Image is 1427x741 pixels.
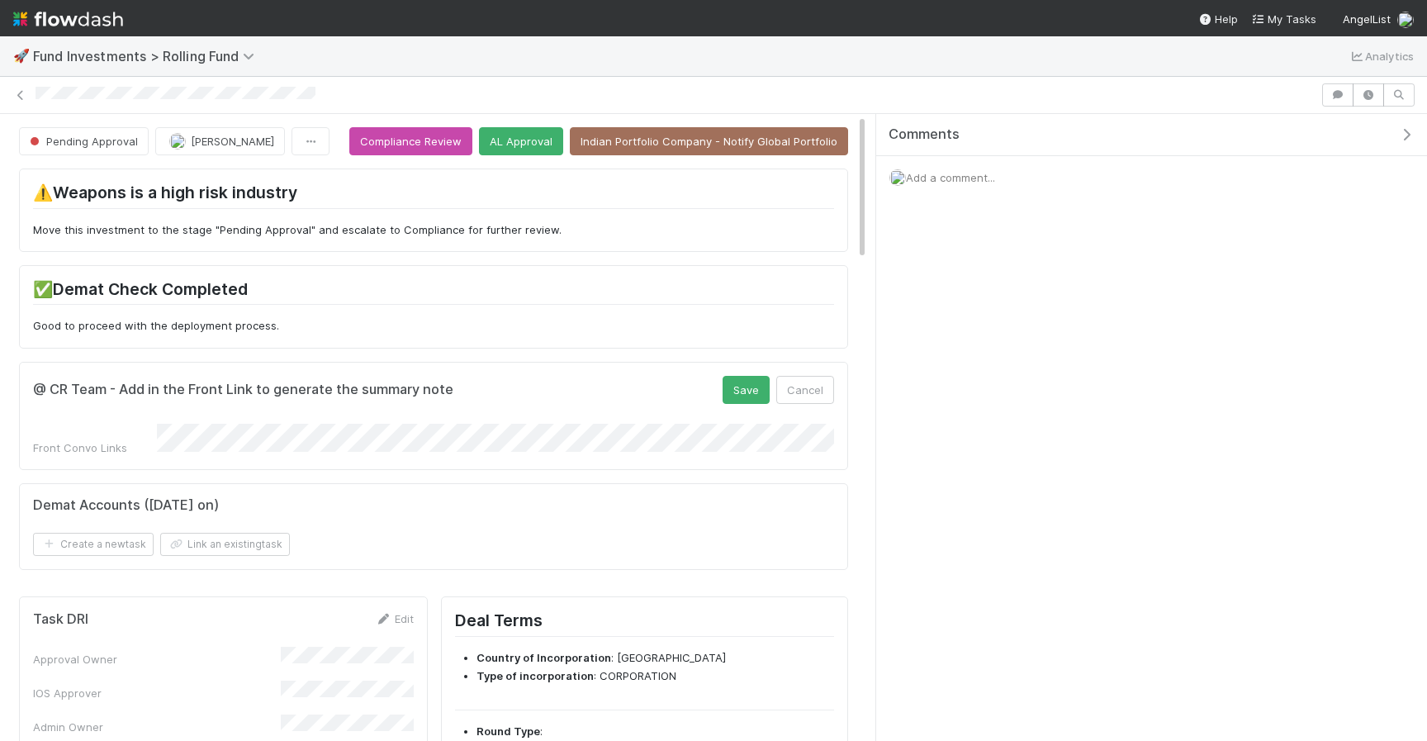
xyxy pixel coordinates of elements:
[33,685,281,701] div: IOS Approver
[33,279,834,305] h2: ✅Demat Check Completed
[1397,12,1414,28] img: avatar_ac990a78-52d7-40f8-b1fe-cbbd1cda261e.png
[19,127,149,155] button: Pending Approval
[479,127,563,155] button: AL Approval
[375,612,414,625] a: Edit
[33,439,157,456] div: Front Convo Links
[33,382,453,398] h5: @ CR Team - Add in the Front Link to generate the summary note
[169,133,186,150] img: avatar_ac990a78-52d7-40f8-b1fe-cbbd1cda261e.png
[349,127,472,155] button: Compliance Review
[476,724,834,740] li: :
[476,668,834,685] li: : CORPORATION
[155,127,285,155] button: [PERSON_NAME]
[776,376,834,404] button: Cancel
[1198,11,1238,27] div: Help
[33,318,834,335] p: Good to proceed with the deployment process.
[476,669,594,682] strong: Type of incorporation
[33,497,219,514] h5: Demat Accounts ([DATE] on)
[33,222,834,239] p: Move this investment to the stage "Pending Approval" and escalate to Compliance for further review.
[33,183,834,208] h2: ⚠️Weapons is a high risk industry
[570,127,848,155] button: Indian Portfolio Company - Notify Global Portfolio
[476,651,611,664] strong: Country of Incorporation
[1349,46,1414,66] a: Analytics
[160,533,290,556] button: Link an existingtask
[33,48,263,64] span: Fund Investments > Rolling Fund
[33,533,154,556] button: Create a newtask
[33,719,281,735] div: Admin Owner
[191,135,274,148] span: [PERSON_NAME]
[1251,11,1316,27] a: My Tasks
[889,126,960,143] span: Comments
[476,650,834,667] li: : [GEOGRAPHIC_DATA]
[26,135,138,148] span: Pending Approval
[13,5,123,33] img: logo-inverted-e16ddd16eac7371096b0.svg
[906,171,995,184] span: Add a comment...
[33,611,88,628] h5: Task DRI
[33,651,281,667] div: Approval Owner
[1343,12,1391,26] span: AngelList
[455,610,834,636] h2: Deal Terms
[723,376,770,404] button: Save
[13,49,30,63] span: 🚀
[1251,12,1316,26] span: My Tasks
[476,724,540,738] strong: Round Type
[889,169,906,186] img: avatar_ac990a78-52d7-40f8-b1fe-cbbd1cda261e.png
